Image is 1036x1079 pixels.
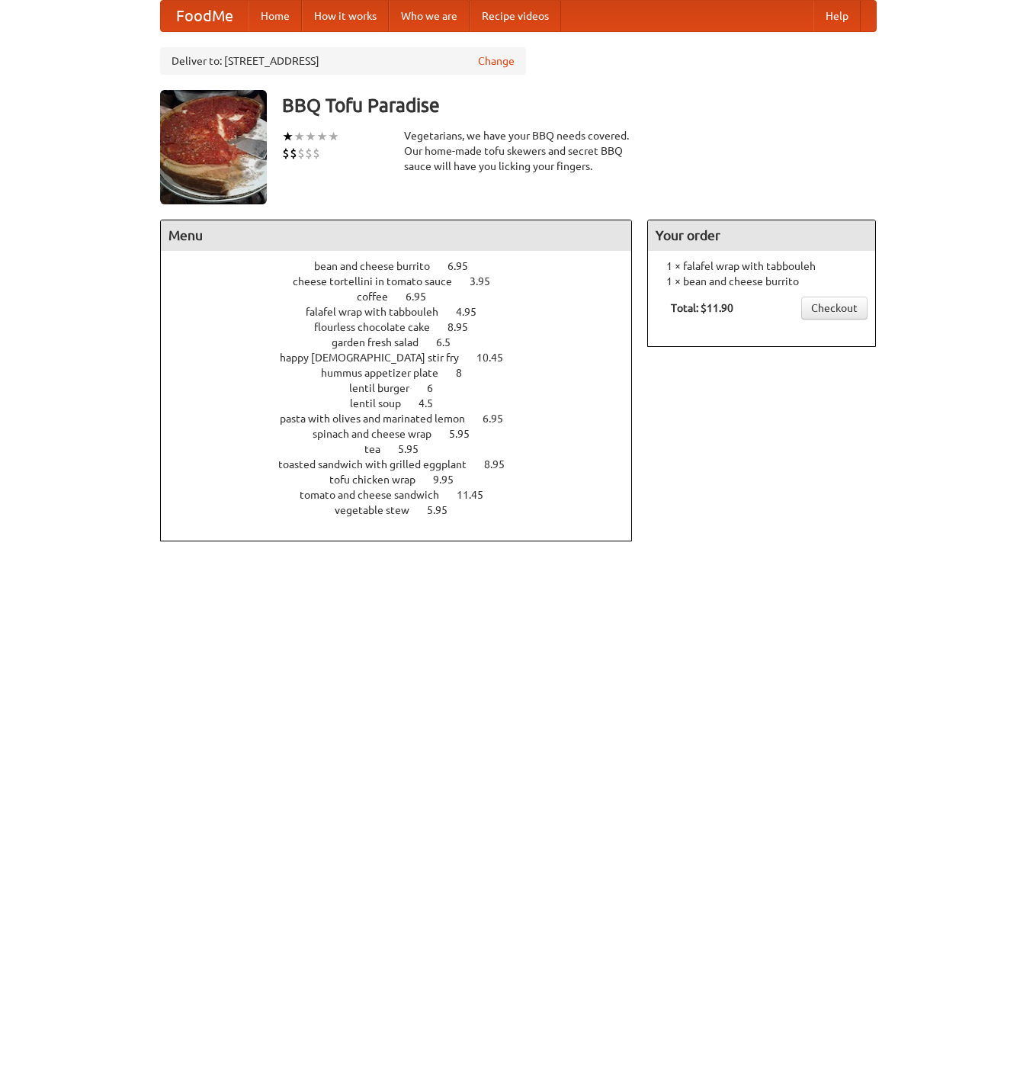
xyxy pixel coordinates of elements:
[332,336,479,348] a: garden fresh salad 6.5
[321,367,490,379] a: hummus appetizer plate 8
[297,145,305,162] li: $
[404,128,633,174] div: Vegetarians, we have your BBQ needs covered. Our home-made tofu skewers and secret BBQ sauce will...
[457,489,499,501] span: 11.45
[449,428,485,440] span: 5.95
[313,428,447,440] span: spinach and cheese wrap
[282,128,293,145] li: ★
[282,90,877,120] h3: BBQ Tofu Paradise
[313,428,498,440] a: spinach and cheese wrap 5.95
[427,504,463,516] span: 5.95
[293,128,305,145] li: ★
[305,128,316,145] li: ★
[329,474,482,486] a: tofu chicken wrap 9.95
[671,302,733,314] b: Total: $11.90
[456,367,477,379] span: 8
[476,352,518,364] span: 10.45
[280,352,531,364] a: happy [DEMOGRAPHIC_DATA] stir fry 10.45
[328,128,339,145] li: ★
[300,489,512,501] a: tomato and cheese sandwich 11.45
[293,275,467,287] span: cheese tortellini in tomato sauce
[314,260,496,272] a: bean and cheese burrito 6.95
[436,336,466,348] span: 6.5
[470,275,505,287] span: 3.95
[278,458,533,470] a: toasted sandwich with grilled eggplant 8.95
[329,474,431,486] span: tofu chicken wrap
[433,474,469,486] span: 9.95
[656,274,868,289] li: 1 × bean and cheese burrito
[161,220,632,251] h4: Menu
[278,458,482,470] span: toasted sandwich with grilled eggplant
[349,382,425,394] span: lentil burger
[364,443,447,455] a: tea 5.95
[648,220,875,251] h4: Your order
[335,504,476,516] a: vegetable stew 5.95
[357,291,454,303] a: coffee 6.95
[813,1,861,31] a: Help
[364,443,396,455] span: tea
[398,443,434,455] span: 5.95
[280,352,474,364] span: happy [DEMOGRAPHIC_DATA] stir fry
[160,90,267,204] img: angular.jpg
[447,260,483,272] span: 6.95
[306,306,505,318] a: falafel wrap with tabbouleh 4.95
[801,297,868,320] a: Checkout
[484,458,520,470] span: 8.95
[419,397,448,409] span: 4.5
[332,336,434,348] span: garden fresh salad
[282,145,290,162] li: $
[280,413,531,425] a: pasta with olives and marinated lemon 6.95
[280,413,480,425] span: pasta with olives and marinated lemon
[447,321,483,333] span: 8.95
[470,1,561,31] a: Recipe videos
[314,260,445,272] span: bean and cheese burrito
[656,259,868,274] li: 1 × falafel wrap with tabbouleh
[335,504,425,516] span: vegetable stew
[357,291,403,303] span: coffee
[314,321,445,333] span: flourless chocolate cake
[406,291,441,303] span: 6.95
[290,145,297,162] li: $
[293,275,518,287] a: cheese tortellini in tomato sauce 3.95
[302,1,389,31] a: How it works
[300,489,454,501] span: tomato and cheese sandwich
[161,1,249,31] a: FoodMe
[316,128,328,145] li: ★
[427,382,448,394] span: 6
[483,413,518,425] span: 6.95
[456,306,492,318] span: 4.95
[306,306,454,318] span: falafel wrap with tabbouleh
[249,1,302,31] a: Home
[389,1,470,31] a: Who we are
[321,367,454,379] span: hummus appetizer plate
[349,382,461,394] a: lentil burger 6
[314,321,496,333] a: flourless chocolate cake 8.95
[313,145,320,162] li: $
[350,397,461,409] a: lentil soup 4.5
[478,53,515,69] a: Change
[160,47,526,75] div: Deliver to: [STREET_ADDRESS]
[305,145,313,162] li: $
[350,397,416,409] span: lentil soup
